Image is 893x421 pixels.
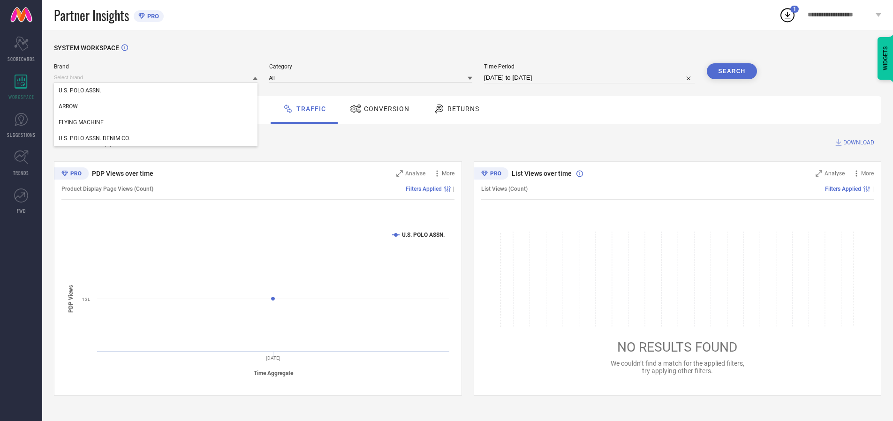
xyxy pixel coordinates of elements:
span: More [442,170,454,177]
span: More [861,170,874,177]
span: FLYING MACHINE [59,119,104,126]
div: Premium [474,167,508,181]
span: Time Period [484,63,695,70]
div: Premium [54,167,89,181]
span: U.S. POLO ASSN. DENIM CO. [59,135,130,142]
span: Filters Applied [825,186,861,192]
input: Select time period [484,72,695,83]
span: Analyse [405,170,425,177]
span: List Views (Count) [481,186,528,192]
text: [DATE] [266,355,280,361]
div: FLYING MACHINE [54,114,257,130]
svg: Zoom [396,170,403,177]
svg: Zoom [816,170,822,177]
span: U.S. POLO ASSN. [59,87,101,94]
button: Search [707,63,757,79]
span: ARROW [59,103,78,110]
span: PDP Views over time [92,170,153,177]
span: Analyse [825,170,845,177]
span: List Views over time [512,170,572,177]
span: NO RESULTS FOUND [617,339,737,355]
span: PRO [145,13,159,20]
tspan: PDP Views [68,285,74,312]
span: Returns [447,105,479,113]
text: 13L [82,297,91,302]
text: U.S. POLO ASSN. [402,232,445,238]
div: U.S. POLO ASSN. DENIM CO. [54,130,257,146]
span: TRENDS [13,169,29,176]
span: SYSTEM WORKSPACE [54,44,119,52]
span: Partner Insights [54,6,129,25]
span: Product Display Page Views (Count) [61,186,153,192]
span: SUGGESTIONS [7,131,36,138]
span: | [872,186,874,192]
tspan: Time Aggregate [254,370,294,376]
span: WORKSPACE [8,93,34,100]
div: Open download list [779,7,796,23]
span: Filters Applied [406,186,442,192]
input: Select brand [54,73,257,83]
div: ARROW [54,98,257,114]
span: Conversion [364,105,409,113]
div: U.S. POLO ASSN. [54,83,257,98]
span: We couldn’t find a match for the applied filters, try applying other filters. [611,360,744,375]
span: Brand [54,63,257,70]
span: DOWNLOAD [843,138,874,147]
span: Traffic [296,105,326,113]
span: SCORECARDS [8,55,35,62]
span: Category [269,63,473,70]
span: | [453,186,454,192]
span: FWD [17,207,26,214]
span: 1 [793,6,796,12]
